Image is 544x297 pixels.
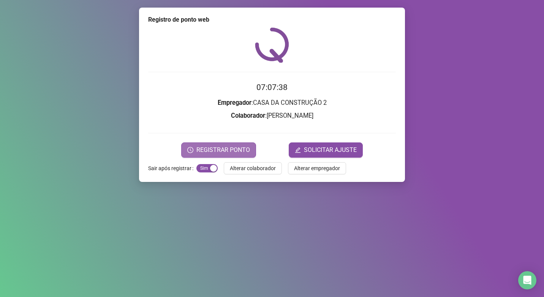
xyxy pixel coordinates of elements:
[289,142,363,158] button: editSOLICITAR AJUSTE
[231,112,265,119] strong: Colaborador
[224,162,282,174] button: Alterar colaborador
[230,164,276,172] span: Alterar colaborador
[304,145,357,155] span: SOLICITAR AJUSTE
[187,147,193,153] span: clock-circle
[255,27,289,63] img: QRPoint
[288,162,346,174] button: Alterar empregador
[148,98,396,108] h3: : CASA DA CONSTRUÇÃO 2
[294,164,340,172] span: Alterar empregador
[196,145,250,155] span: REGISTRAR PONTO
[518,271,536,289] div: Open Intercom Messenger
[256,83,288,92] time: 07:07:38
[148,15,396,24] div: Registro de ponto web
[148,162,196,174] label: Sair após registrar
[148,111,396,121] h3: : [PERSON_NAME]
[181,142,256,158] button: REGISTRAR PONTO
[218,99,251,106] strong: Empregador
[295,147,301,153] span: edit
